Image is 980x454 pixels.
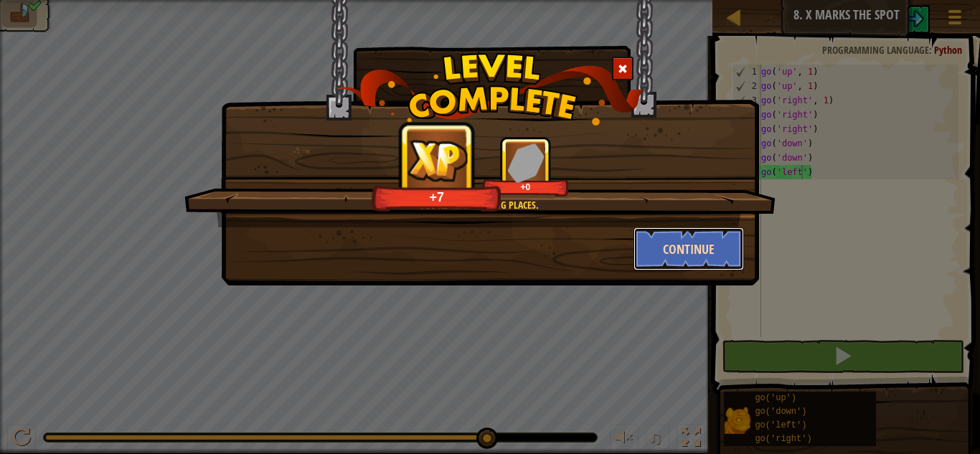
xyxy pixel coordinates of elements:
[633,227,745,270] button: Continue
[253,198,705,212] div: You're really going places.
[336,53,644,126] img: level_complete.png
[485,181,566,192] div: +0
[376,189,498,205] div: +7
[507,143,545,182] img: reward_icon_gems.png
[402,136,472,184] img: reward_icon_xp.png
